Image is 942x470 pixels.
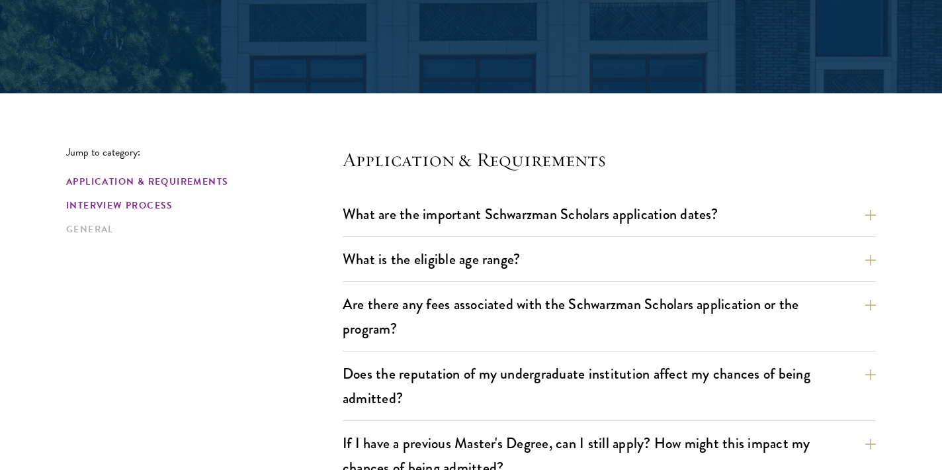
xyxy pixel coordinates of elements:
a: Application & Requirements [66,175,335,189]
h4: Application & Requirements [343,146,876,173]
button: What are the important Schwarzman Scholars application dates? [343,199,876,229]
p: Jump to category: [66,146,343,158]
button: Does the reputation of my undergraduate institution affect my chances of being admitted? [343,359,876,413]
button: What is the eligible age range? [343,244,876,274]
button: Are there any fees associated with the Schwarzman Scholars application or the program? [343,289,876,344]
a: General [66,222,335,236]
a: Interview Process [66,199,335,212]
